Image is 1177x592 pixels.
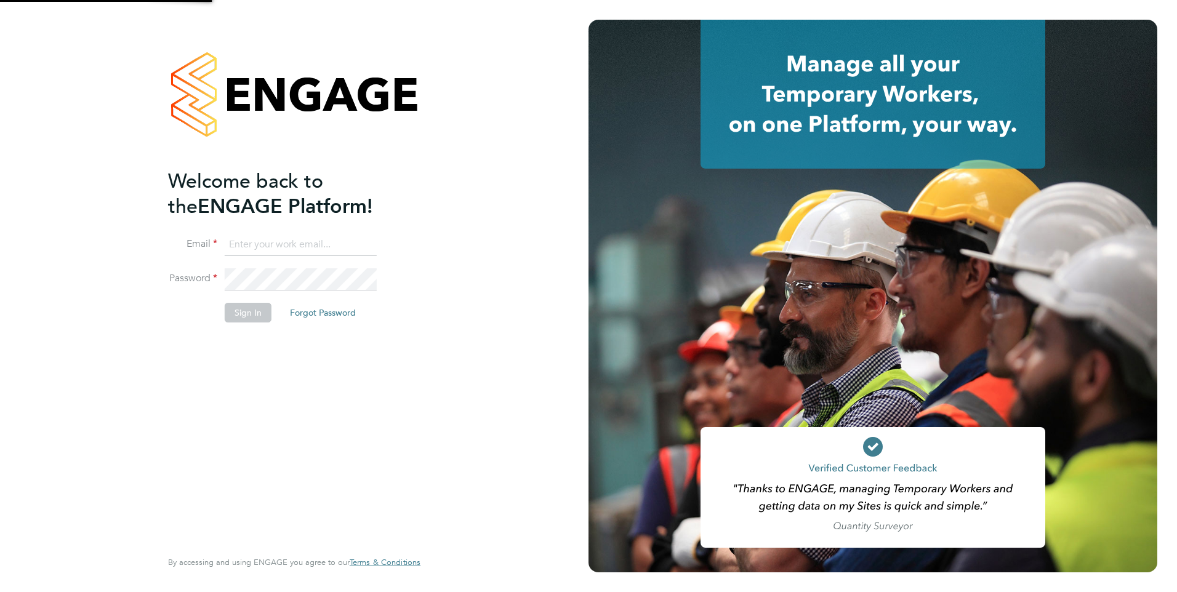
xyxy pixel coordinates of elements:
a: Terms & Conditions [350,558,420,567]
button: Forgot Password [280,303,366,322]
button: Sign In [225,303,271,322]
span: By accessing and using ENGAGE you agree to our [168,557,420,567]
label: Password [168,272,217,285]
input: Enter your work email... [225,234,377,256]
label: Email [168,238,217,250]
span: Terms & Conditions [350,557,420,567]
span: Welcome back to the [168,169,323,218]
h2: ENGAGE Platform! [168,169,408,219]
